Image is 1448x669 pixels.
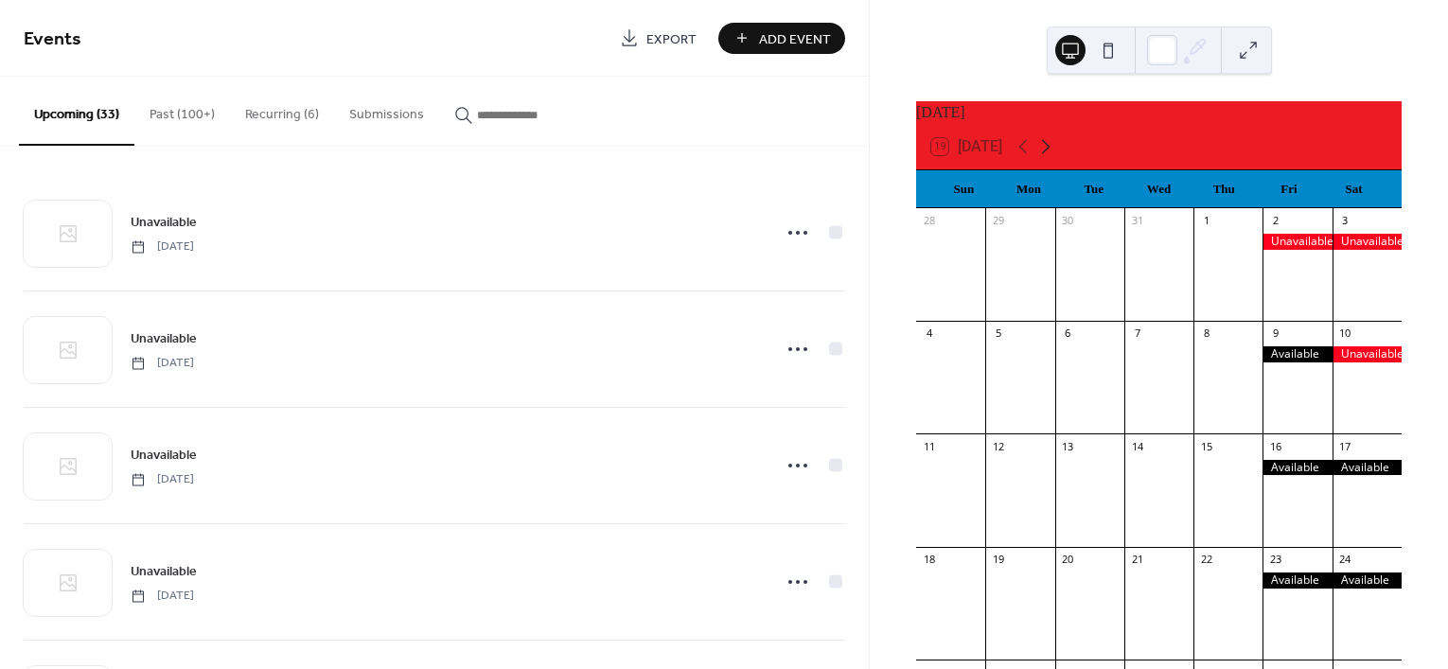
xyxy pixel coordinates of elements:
[1263,572,1332,589] div: Available
[1333,572,1402,589] div: Available
[1338,439,1352,453] div: 17
[997,170,1062,208] div: Mon
[922,553,936,567] div: 18
[1338,553,1352,567] div: 24
[19,77,134,146] button: Upcoming (33)
[1263,234,1332,250] div: Unavailable
[131,471,194,488] span: [DATE]
[131,327,197,349] a: Unavailable
[922,214,936,228] div: 28
[1338,326,1352,341] div: 10
[922,439,936,453] div: 11
[131,238,194,255] span: [DATE]
[1268,439,1282,453] div: 16
[991,214,1005,228] div: 29
[1263,460,1332,476] div: Available
[991,553,1005,567] div: 19
[1268,326,1282,341] div: 9
[131,211,197,233] a: Unavailable
[759,29,831,49] span: Add Event
[131,446,197,466] span: Unavailable
[1061,214,1075,228] div: 30
[1199,439,1213,453] div: 15
[1199,553,1213,567] div: 22
[991,439,1005,453] div: 12
[1130,326,1144,341] div: 7
[1130,553,1144,567] div: 21
[1268,214,1282,228] div: 2
[991,326,1005,341] div: 5
[646,29,697,49] span: Export
[1257,170,1322,208] div: Fri
[24,21,81,58] span: Events
[606,23,711,54] a: Export
[1268,553,1282,567] div: 23
[134,77,230,144] button: Past (100+)
[1061,170,1126,208] div: Tue
[1333,460,1402,476] div: Available
[131,329,197,349] span: Unavailable
[1338,214,1352,228] div: 3
[131,588,194,605] span: [DATE]
[131,355,194,372] span: [DATE]
[1126,170,1192,208] div: Wed
[1130,439,1144,453] div: 14
[1333,346,1402,362] div: Unavailable
[1061,439,1075,453] div: 13
[1130,214,1144,228] div: 31
[1333,234,1402,250] div: Unavailable
[931,170,997,208] div: Sun
[131,444,197,466] a: Unavailable
[131,562,197,582] span: Unavailable
[131,213,197,233] span: Unavailable
[1199,326,1213,341] div: 8
[334,77,439,144] button: Submissions
[718,23,845,54] button: Add Event
[230,77,334,144] button: Recurring (6)
[1192,170,1257,208] div: Thu
[131,560,197,582] a: Unavailable
[1199,214,1213,228] div: 1
[1061,326,1075,341] div: 6
[1321,170,1386,208] div: Sat
[1061,553,1075,567] div: 20
[916,101,1402,124] div: [DATE]
[1263,346,1332,362] div: Available
[922,326,936,341] div: 4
